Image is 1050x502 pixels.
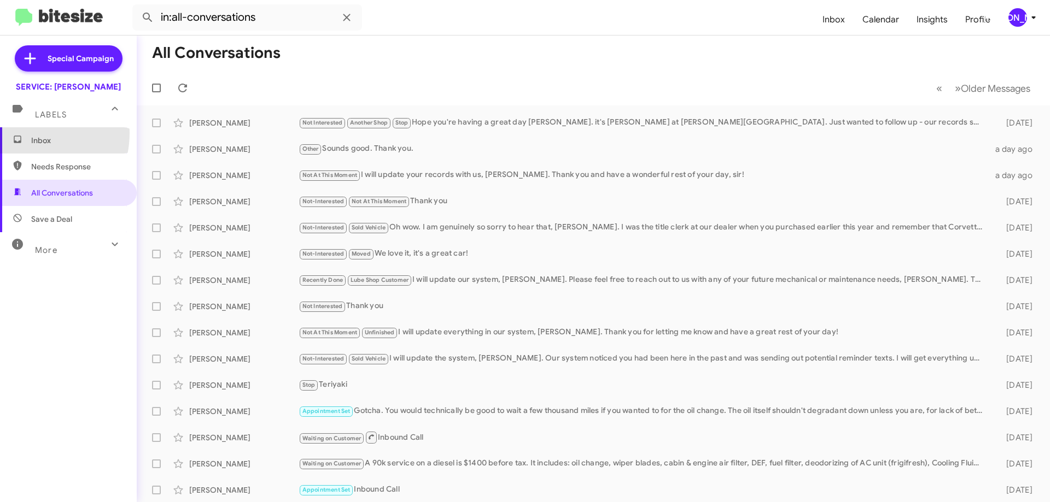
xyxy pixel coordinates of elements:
div: [PERSON_NAME] [189,170,299,181]
input: Search [132,4,362,31]
div: A 90k service on a diesel is $1400 before tax. It includes: oil change, wiper blades, cabin & eng... [299,457,989,470]
div: [PERSON_NAME] [189,353,299,364]
div: [PERSON_NAME] [189,249,299,259]
a: Insights [908,4,956,36]
span: Not Interested [302,303,343,310]
span: Older Messages [961,82,1030,95]
span: Not At This Moment [302,329,358,336]
span: Sold Vehicle [352,224,386,231]
div: I will update the system, [PERSON_NAME]. Our system noticed you had been here in the past and was... [299,352,989,365]
span: Not At This Moment [352,198,407,205]
div: [DATE] [989,222,1041,233]
div: [PERSON_NAME] [189,222,299,233]
div: [PERSON_NAME] [189,117,299,128]
div: [PERSON_NAME] [189,432,299,443]
span: Special Campaign [48,53,114,64]
span: Moved [352,250,371,257]
a: Inbox [814,4,854,36]
div: [DATE] [989,249,1041,259]
span: Waiting on Customer [302,435,361,442]
div: [PERSON_NAME] [189,301,299,312]
span: Other [302,145,319,152]
div: a day ago [989,170,1041,181]
span: Unfinished [365,329,395,336]
div: [DATE] [989,458,1041,469]
div: [PERSON_NAME] [189,275,299,286]
div: [DATE] [989,327,1041,338]
div: a day ago [989,144,1041,155]
div: [DATE] [989,485,1041,495]
span: Another Shop [350,119,388,126]
div: Inbound Call [299,483,989,496]
span: Stop [395,119,409,126]
div: [PERSON_NAME] [189,196,299,207]
a: Special Campaign [15,45,122,72]
button: Previous [930,77,949,99]
a: Profile [956,4,999,36]
span: More [35,245,57,255]
span: » [955,81,961,95]
div: [DATE] [989,117,1041,128]
div: [DATE] [989,432,1041,443]
div: [PERSON_NAME] [189,406,299,417]
span: Labels [35,110,67,120]
span: Waiting on Customer [302,460,361,467]
span: Lube Shop Customer [351,276,409,284]
div: I will update everything in our system, [PERSON_NAME]. Thank you for letting me know and have a g... [299,326,989,339]
div: Hope you're having a great day [PERSON_NAME]. it's [PERSON_NAME] at [PERSON_NAME][GEOGRAPHIC_DATA... [299,116,989,129]
div: [PERSON_NAME] [189,485,299,495]
span: Not Interested [302,119,343,126]
div: SERVICE: [PERSON_NAME] [16,81,121,92]
div: I will update our system, [PERSON_NAME]. Please feel free to reach out to us with any of your fut... [299,274,989,286]
div: Gotcha. You would technically be good to wait a few thousand miles if you wanted to for the oil c... [299,405,989,417]
div: Sounds good. Thank you. [299,143,989,155]
div: [DATE] [989,380,1041,391]
span: Not-Interested [302,224,345,231]
div: [DATE] [989,275,1041,286]
div: Thank you [299,300,989,312]
div: [PERSON_NAME] [189,458,299,469]
nav: Page navigation example [930,77,1037,99]
span: Save a Deal [31,214,72,225]
span: Needs Response [31,161,124,172]
span: Appointment Set [302,407,351,415]
span: Sold Vehicle [352,355,386,362]
div: [PERSON_NAME] [189,327,299,338]
span: All Conversations [31,187,93,198]
div: Inbound Call [299,430,989,444]
button: [PERSON_NAME] [999,8,1038,27]
div: [DATE] [989,301,1041,312]
div: [DATE] [989,196,1041,207]
button: Next [948,77,1037,99]
a: Calendar [854,4,908,36]
div: [PERSON_NAME] [189,144,299,155]
span: Not At This Moment [302,172,358,179]
div: Oh wow. I am genuinely so sorry to hear that, [PERSON_NAME]. I was the title clerk at our dealer ... [299,221,989,234]
div: I will update your records with us, [PERSON_NAME]. Thank you and have a wonderful rest of your da... [299,169,989,181]
div: [DATE] [989,353,1041,364]
div: [DATE] [989,406,1041,417]
div: We love it, it's a great car! [299,247,989,260]
div: [PERSON_NAME] [1008,8,1027,27]
span: Not-Interested [302,198,345,205]
div: Thank you [299,195,989,208]
h1: All Conversations [152,44,281,62]
span: « [936,81,942,95]
span: Inbox [31,135,124,146]
span: Recently Done [302,276,343,284]
span: Appointment Set [302,486,351,493]
div: Teriyaki [299,379,989,391]
div: [PERSON_NAME] [189,380,299,391]
span: Not-Interested [302,355,345,362]
span: Stop [302,381,316,388]
span: Not-Interested [302,250,345,257]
